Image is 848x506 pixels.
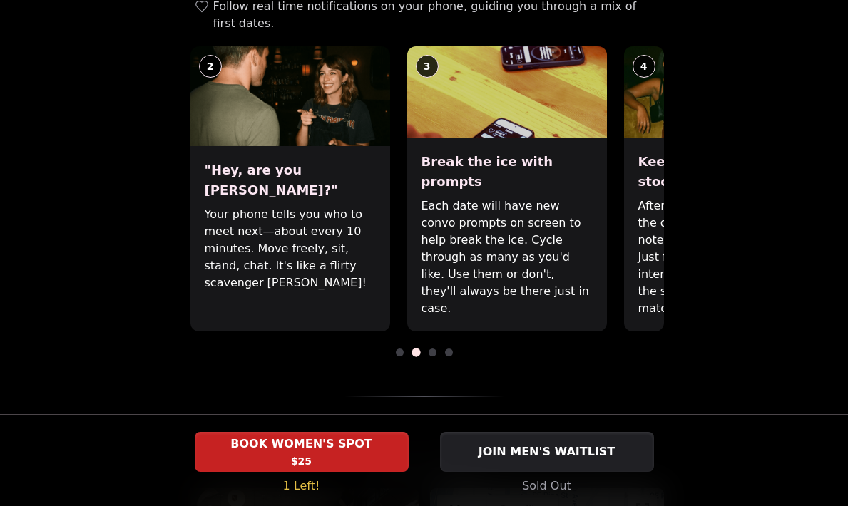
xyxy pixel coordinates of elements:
[440,432,654,472] button: JOIN MEN'S WAITLIST - Sold Out
[199,55,222,78] div: 2
[416,55,439,78] div: 3
[283,477,320,495] span: 1 Left!
[476,443,618,460] span: JOIN MEN'S WAITLIST
[638,152,809,192] h3: Keep track of who stood out
[205,206,376,291] p: Your phone tells you who to meet next—about every 10 minutes. Move freely, sit, stand, chat. It's...
[195,432,409,472] button: BOOK WOMEN'S SPOT - 1 Left!
[407,46,607,138] img: Break the ice with prompts
[624,46,824,138] img: Keep track of who stood out
[228,435,375,453] span: BOOK WOMEN'S SPOT
[190,46,390,146] img: "Hey, are you Max?"
[638,197,809,317] p: After each date, you'll have the option to jot down quick notes and first impressions. Just for y...
[291,454,312,468] span: $25
[633,55,655,78] div: 4
[522,477,571,495] span: Sold Out
[205,160,376,200] h3: "Hey, are you [PERSON_NAME]?"
[422,197,593,317] p: Each date will have new convo prompts on screen to help break the ice. Cycle through as many as y...
[422,152,593,192] h3: Break the ice with prompts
